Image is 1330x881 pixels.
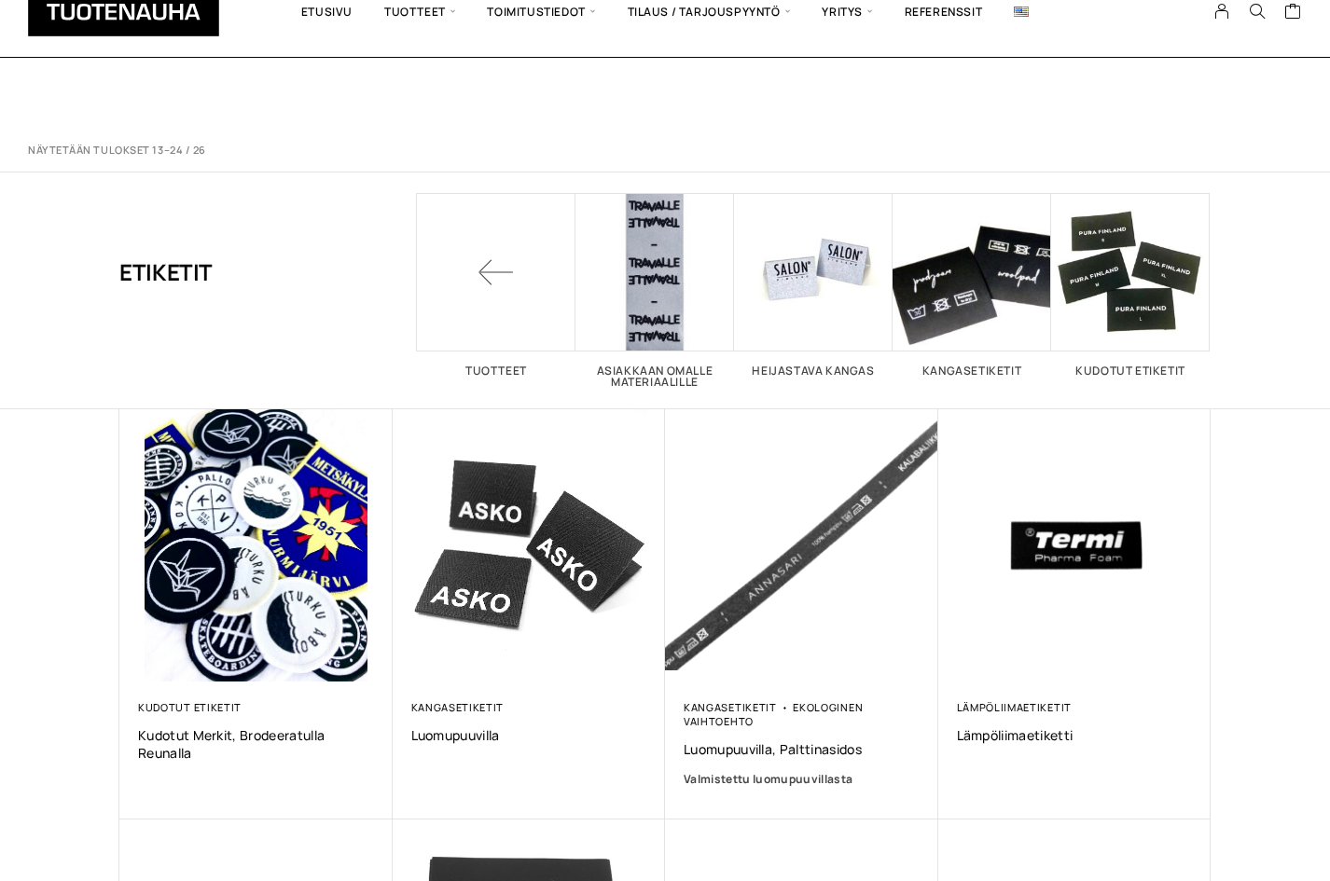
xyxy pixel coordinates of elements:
a: Lämpöliimaetiketti [957,726,1193,744]
a: Visit product category Heijastava kangas [734,193,893,377]
h2: Heijastava kangas [734,365,893,377]
a: Valmistettu luomupuuvillasta [684,770,920,789]
button: Search [1240,3,1275,20]
h2: Kudotut etiketit [1051,365,1210,377]
a: Lämpöliimaetiketit [957,700,1072,714]
span: Valmistettu luomupuuvillasta [684,771,852,787]
a: My Account [1204,3,1240,20]
a: Tuotteet [417,193,575,377]
a: Luomupuuvilla, palttinasidos [684,740,920,758]
h2: Kangasetiketit [893,365,1051,377]
h2: Asiakkaan omalle materiaalille [575,365,734,388]
a: Kangasetiketit [684,700,777,714]
h1: Etiketit [119,193,213,351]
img: English [1014,7,1029,17]
a: Cart [1284,2,1302,24]
a: Visit product category Kudotut etiketit [1051,193,1210,377]
a: Kudotut etiketit [138,700,242,714]
a: Ekologinen vaihtoehto [684,700,863,728]
a: Visit product category Kangasetiketit [893,193,1051,377]
a: Kangasetiketit [411,700,505,714]
a: Kudotut merkit, brodeeratulla reunalla [138,726,374,762]
h2: Tuotteet [417,365,575,377]
a: Visit product category Asiakkaan omalle materiaalille [575,193,734,388]
p: Näytetään tulokset 13–24 / 26 [28,144,206,158]
a: Luomupuuvilla [411,726,647,744]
